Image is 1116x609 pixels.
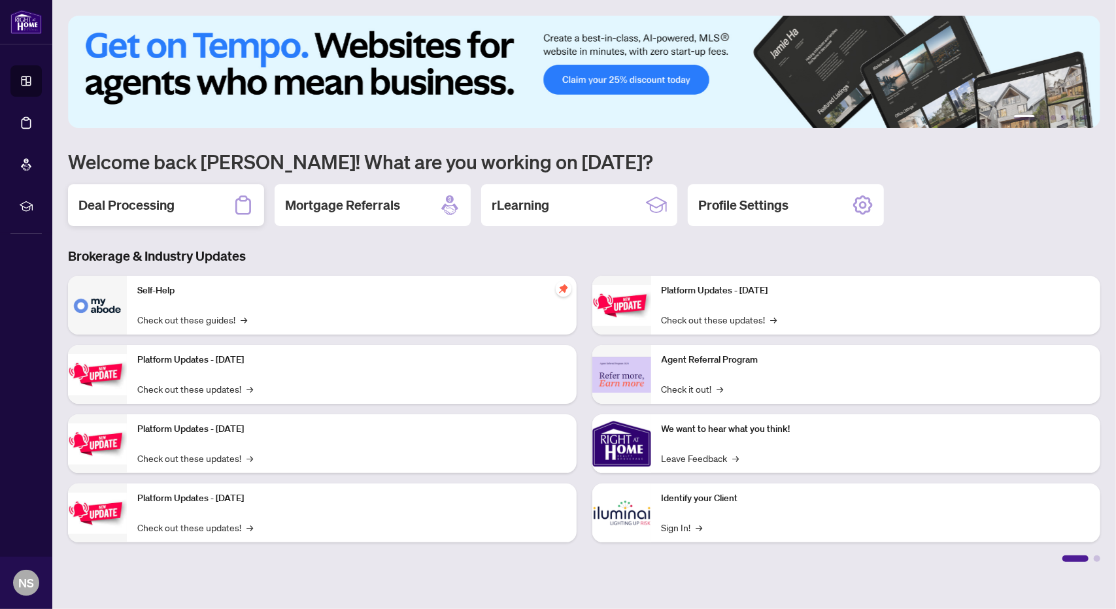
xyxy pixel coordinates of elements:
img: Agent Referral Program [592,357,651,393]
span: → [696,520,703,535]
button: 4 [1061,115,1066,120]
a: Check out these updates!→ [662,312,777,327]
h2: rLearning [492,196,549,214]
img: Slide 0 [68,16,1100,128]
img: Platform Updates - June 23, 2025 [592,285,651,326]
button: 2 [1040,115,1045,120]
button: 3 [1051,115,1056,120]
img: Platform Updates - September 16, 2025 [68,354,127,395]
span: → [246,451,253,465]
span: → [246,520,253,535]
a: Check out these guides!→ [137,312,247,327]
h1: Welcome back [PERSON_NAME]! What are you working on [DATE]? [68,149,1100,174]
p: Agent Referral Program [662,353,1091,367]
span: → [241,312,247,327]
img: Self-Help [68,276,127,335]
span: → [733,451,739,465]
p: Platform Updates - [DATE] [137,353,566,367]
a: Leave Feedback→ [662,451,739,465]
h2: Mortgage Referrals [285,196,400,214]
p: We want to hear what you think! [662,422,1091,436]
button: 5 [1072,115,1077,120]
h2: Profile Settings [698,196,788,214]
p: Identify your Client [662,491,1091,506]
img: We want to hear what you think! [592,414,651,473]
p: Platform Updates - [DATE] [662,284,1091,298]
p: Platform Updates - [DATE] [137,422,566,436]
a: Check out these updates!→ [137,382,253,396]
span: → [246,382,253,396]
button: 6 [1082,115,1087,120]
span: → [717,382,724,396]
span: pushpin [556,281,571,297]
a: Sign In!→ [662,520,703,535]
a: Check out these updates!→ [137,451,253,465]
button: 1 [1014,115,1035,120]
p: Self-Help [137,284,566,298]
button: Open asap [1064,563,1103,602]
a: Check out these updates!→ [137,520,253,535]
img: logo [10,10,42,34]
img: Platform Updates - July 21, 2025 [68,423,127,465]
span: → [771,312,777,327]
img: Platform Updates - July 8, 2025 [68,493,127,534]
h2: Deal Processing [78,196,175,214]
img: Identify your Client [592,484,651,542]
p: Platform Updates - [DATE] [137,491,566,506]
span: NS [18,574,34,592]
h3: Brokerage & Industry Updates [68,247,1100,265]
a: Check it out!→ [662,382,724,396]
